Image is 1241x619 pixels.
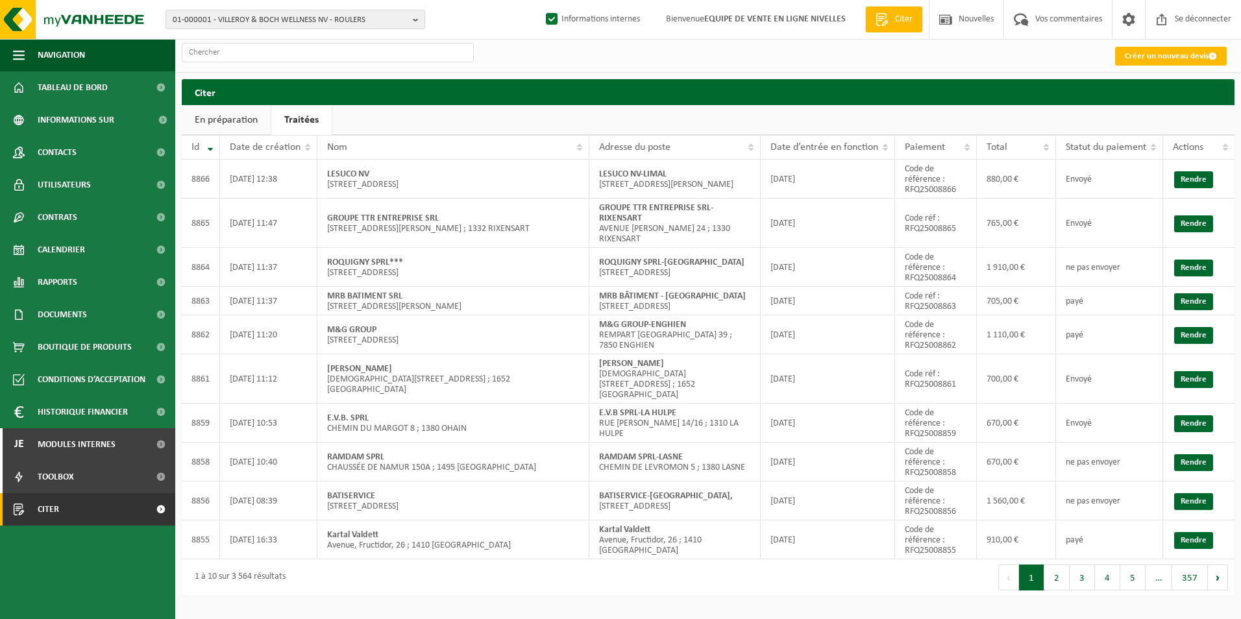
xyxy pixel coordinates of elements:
a: Rendre [1174,415,1213,432]
span: ne pas envoyer [1066,457,1120,467]
td: [DATE] 11:37 [220,287,317,315]
td: Avenue, Fructidor, 26 ; 1410 [GEOGRAPHIC_DATA] [589,520,761,559]
a: Créer un nouveau devis [1115,47,1227,66]
span: Citer [38,493,59,526]
td: [DATE] [761,354,895,404]
span: ne pas envoyer [1066,263,1120,273]
td: 8862 [182,315,220,354]
td: [DATE] [761,443,895,481]
a: Rendre [1174,260,1213,276]
span: Je [13,428,25,461]
td: 880,00 € [977,160,1056,199]
td: 910,00 € [977,520,1056,559]
td: 1 110,00 € [977,315,1056,354]
td: CHAUSSÉE DE NAMUR 150A ; 1495 [GEOGRAPHIC_DATA] [317,443,589,481]
span: Documents [38,298,87,331]
td: [DATE] 10:53 [220,404,317,443]
span: Adresse du poste [599,142,670,152]
span: payé [1066,535,1083,545]
span: Contacts [38,136,77,169]
span: Conditions d’acceptation [38,363,145,396]
span: Informations sur l’entreprise [38,104,150,136]
a: Rendre [1174,532,1213,549]
td: 705,00 € [977,287,1056,315]
td: [DATE] 11:20 [220,315,317,354]
strong: BATISERVICE [327,491,375,501]
a: Traitées [271,105,332,135]
strong: RAMDAM SPRL-LASNE [599,452,683,462]
strong: ROQUIGNY SPRL*** [327,258,403,267]
td: [DATE] [761,248,895,287]
span: Modules internes [38,428,116,461]
td: 670,00 € [977,404,1056,443]
td: CHEMIN DU MARGOT 8 ; 1380 OHAIN [317,404,589,443]
td: RUE [PERSON_NAME] 14/16 ; 1310 LA HULPE [589,404,761,443]
a: Rendre [1174,327,1213,344]
td: 8858 [182,443,220,481]
button: 2 [1044,564,1070,590]
td: [DATE] 11:47 [220,199,317,248]
span: Envoyé [1066,175,1092,184]
span: Statut du paiement [1066,142,1146,152]
td: [DATE] [761,199,895,248]
td: 8856 [182,481,220,520]
strong: Kartal Valdett [327,530,378,540]
button: 01-000001 - VILLEROY & BOCH WELLNESS NV - ROULERS [166,10,425,29]
td: [STREET_ADDRESS] [589,248,761,287]
td: 700,00 € [977,354,1056,404]
div: 1 à 10 sur 3 564 résultats [188,566,286,589]
input: Chercher [182,43,474,62]
td: [DATE] 11:37 [220,248,317,287]
td: [DATE] 11:12 [220,354,317,404]
span: Envoyé [1066,419,1092,428]
td: [STREET_ADDRESS] [317,315,589,354]
strong: EQUIPE DE VENTE EN LIGNE NIVELLES [704,14,846,24]
td: 8863 [182,287,220,315]
span: ne pas envoyer [1066,496,1120,506]
span: Utilisateurs [38,169,91,201]
span: Contrats [38,201,77,234]
strong: M&G GROUP-ENGHIEN [599,320,686,330]
td: 670,00 € [977,443,1056,481]
span: Calendrier [38,234,85,266]
td: [DATE] [761,287,895,315]
td: Avenue, Fructidor, 26 ; 1410 [GEOGRAPHIC_DATA] [317,520,589,559]
strong: RAMDAM SPRL [327,452,384,462]
strong: LESUCO NV [327,169,369,179]
td: 8855 [182,520,220,559]
span: Envoyé [1066,219,1092,228]
td: REMPART [GEOGRAPHIC_DATA] 39 ; 7850 ENGHIEN [589,315,761,354]
td: Code réf : RFQ25008865 [895,199,977,248]
span: Historique financier [38,396,128,428]
td: [STREET_ADDRESS][PERSON_NAME] [589,160,761,199]
td: [DATE] 10:40 [220,443,317,481]
span: Boutique de produits [38,331,132,363]
td: Code de référence : RFQ25008855 [895,520,977,559]
td: 1 910,00 € [977,248,1056,287]
td: 8861 [182,354,220,404]
td: 8859 [182,404,220,443]
td: Code de référence : RFQ25008856 [895,481,977,520]
td: [DATE] [761,315,895,354]
a: Rendre [1174,215,1213,232]
strong: [PERSON_NAME] [599,359,664,369]
strong: ROQUIGNY SPRL-[GEOGRAPHIC_DATA] [599,258,744,267]
span: payé [1066,297,1083,306]
span: Date d’entrée en fonction [770,142,878,152]
a: Citer [865,6,922,32]
span: Date de création [230,142,301,152]
a: Rendre [1174,371,1213,388]
button: 3 [1070,564,1095,590]
td: [STREET_ADDRESS] [317,481,589,520]
a: Rendre [1174,171,1213,188]
span: Total [987,142,1007,152]
td: [DEMOGRAPHIC_DATA][STREET_ADDRESS] ; 1652 [GEOGRAPHIC_DATA] [589,354,761,404]
td: [STREET_ADDRESS] [317,248,589,287]
strong: GROUPE TTR ENTREPRISE SRL [327,213,439,223]
span: Tableau de bord [38,71,108,104]
span: Id [191,142,199,152]
a: Rendre [1174,493,1213,510]
td: Code réf : RFQ25008861 [895,354,977,404]
font: Bienvenue [666,14,846,24]
strong: GROUPE TTR ENTREPRISE SRL-RIXENSART [599,203,713,223]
